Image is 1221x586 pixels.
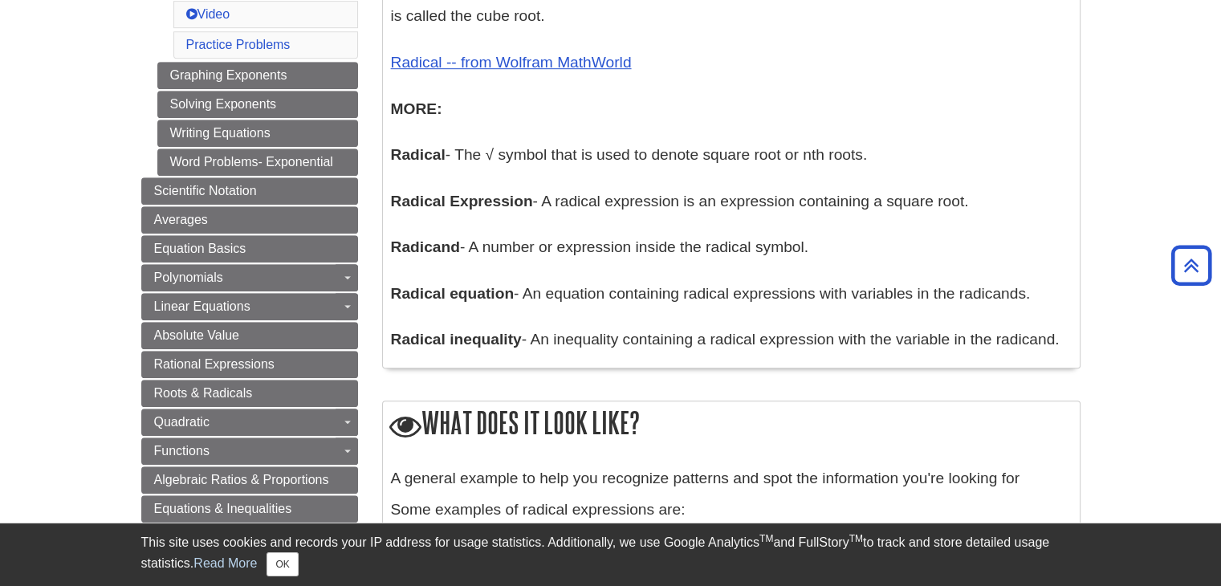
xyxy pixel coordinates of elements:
span: Absolute Value [154,328,239,342]
a: Word Problems- Exponential [157,149,358,176]
a: Equation Basics [141,235,358,262]
span: Linear Equations [154,299,250,313]
button: Close [267,552,298,576]
span: Polynomials [154,271,223,284]
b: Radical inequality [391,331,522,348]
a: Algebraic Ratios & Proportions [141,466,358,494]
span: Equations & Inequalities [154,502,292,515]
a: Solving Exponents [157,91,358,118]
a: Functions [141,437,358,465]
a: Equations & Inequalities [141,495,358,523]
span: Averages [154,213,208,226]
a: Writing Equations [157,120,358,147]
a: Polynomials [141,264,358,291]
span: Algebraic Ratios & Proportions [154,473,329,486]
b: Radical [391,146,446,163]
span: Roots & Radicals [154,386,253,400]
sup: TM [759,533,773,544]
span: Functions [154,444,210,458]
a: Graphing Exponents [157,62,358,89]
b: Radical equation [391,285,515,302]
h2: What does it look like? [383,401,1080,447]
p: A general example to help you recognize patterns and spot the information you're looking for [391,467,1072,490]
a: Read More [193,556,257,570]
span: Rational Expressions [154,357,275,371]
span: Equation Basics [154,242,246,255]
a: Video [186,7,230,21]
a: Scientific Notation [141,177,358,205]
span: Scientific Notation [154,184,257,197]
sup: TM [849,533,863,544]
b: MORE: [391,100,442,117]
span: Quadratic [154,415,210,429]
a: Roots & Radicals [141,380,358,407]
a: Rational Expressions [141,351,358,378]
a: Linear Equations [141,293,358,320]
a: Quadratic [141,409,358,436]
a: Practice Problems [186,38,291,51]
div: This site uses cookies and records your IP address for usage statistics. Additionally, we use Goo... [141,533,1081,576]
a: Absolute Value [141,322,358,349]
a: Averages [141,206,358,234]
b: Radical Expression [391,193,533,210]
b: Radicand [391,238,460,255]
a: Back to Top [1166,254,1217,276]
a: Radical -- from Wolfram MathWorld [391,54,632,71]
